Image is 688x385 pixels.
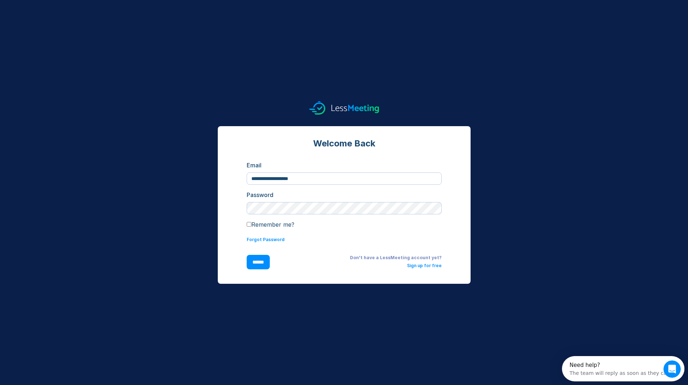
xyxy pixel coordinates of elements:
a: Forgot Password [247,237,285,242]
label: Remember me? [247,221,294,228]
div: Email [247,161,442,170]
div: Don't have a LessMeeting account yet? [281,255,442,261]
div: Need help? [8,6,108,12]
a: Sign up for free [407,263,442,268]
iframe: Intercom live chat [663,360,681,378]
div: Password [247,191,442,199]
img: logo.svg [309,101,379,115]
iframe: Intercom live chat discovery launcher [562,356,684,381]
div: Welcome Back [247,138,442,149]
input: Remember me? [247,222,251,227]
div: Open Intercom Messenger [3,3,129,23]
div: The team will reply as soon as they can [8,12,108,20]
